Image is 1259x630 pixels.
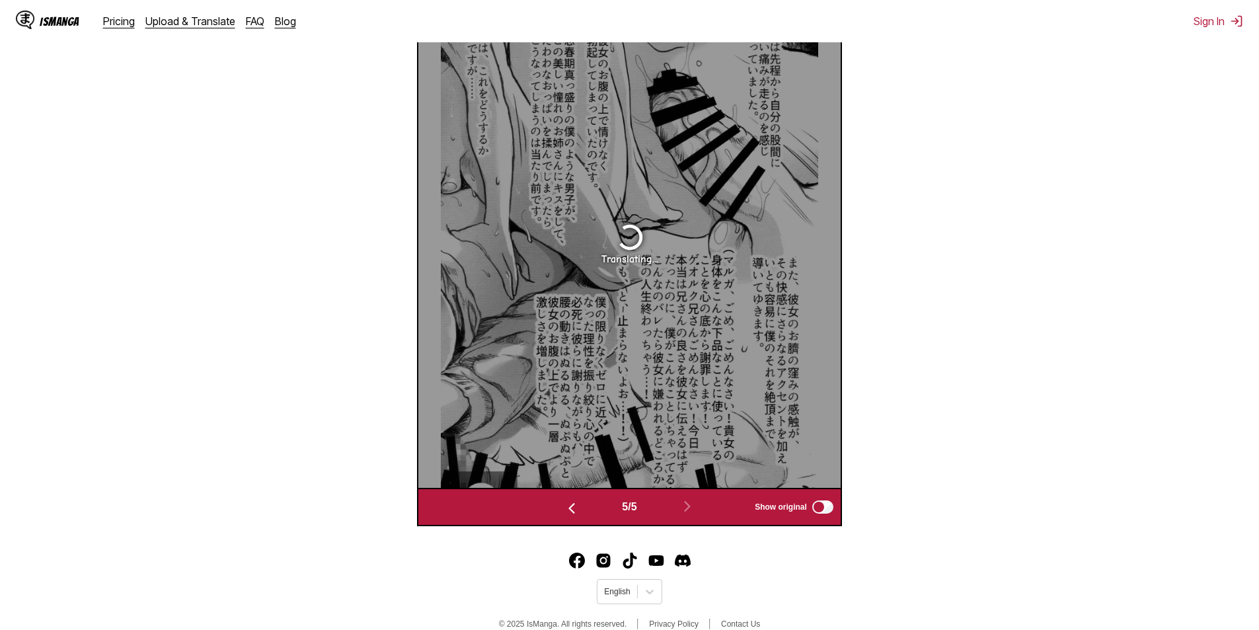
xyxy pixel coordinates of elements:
[1230,15,1243,28] img: Sign out
[103,15,135,28] a: Pricing
[622,501,636,513] span: 5 / 5
[40,15,79,28] div: IsManga
[755,502,807,512] span: Show original
[145,15,235,28] a: Upload & Translate
[246,15,264,28] a: FAQ
[679,498,695,514] img: Next page
[1194,15,1243,28] button: Sign In
[604,587,606,596] input: Select language
[622,553,638,569] img: IsManga TikTok
[569,553,585,569] a: Facebook
[595,553,611,569] a: Instagram
[721,619,760,629] a: Contact Us
[675,553,691,569] img: IsManga Discord
[564,500,580,516] img: Previous page
[649,619,699,629] a: Privacy Policy
[622,553,638,569] a: TikTok
[16,11,34,29] img: IsManga Logo
[648,553,664,569] a: Youtube
[648,553,664,569] img: IsManga YouTube
[614,221,646,253] img: Loading
[499,619,627,629] span: © 2025 IsManga. All rights reserved.
[601,253,658,265] div: Translating...
[275,15,296,28] a: Blog
[569,553,585,569] img: IsManga Facebook
[595,553,611,569] img: IsManga Instagram
[675,553,691,569] a: Discord
[812,500,833,514] input: Show original
[16,11,103,32] a: IsManga LogoIsManga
